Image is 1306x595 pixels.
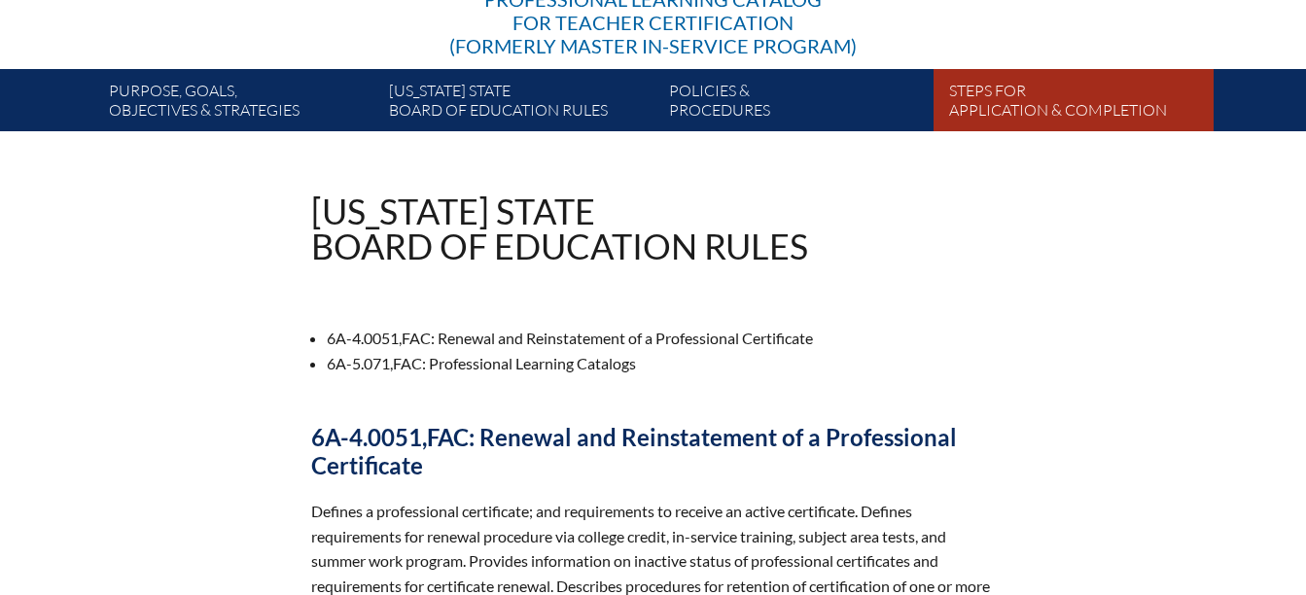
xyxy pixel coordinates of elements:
[101,77,381,131] a: Purpose, goals,objectives & strategies
[327,326,996,351] li: 6A-4.0051, : Renewal and Reinstatement of a Professional Certificate
[327,351,996,376] li: 6A-5.071, : Professional Learning Catalogs
[311,193,808,263] h1: [US_STATE] State Board of Education rules
[381,77,661,131] a: [US_STATE] StateBoard of Education rules
[427,423,469,451] span: FAC
[941,77,1221,131] a: Steps forapplication & completion
[393,354,422,372] span: FAC
[300,415,1007,487] a: 6A-4.0051,FAC: Renewal and Reinstatement of a Professional Certificate
[512,11,794,34] span: for Teacher Certification
[402,329,431,347] span: FAC
[661,77,941,131] a: Policies &Procedures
